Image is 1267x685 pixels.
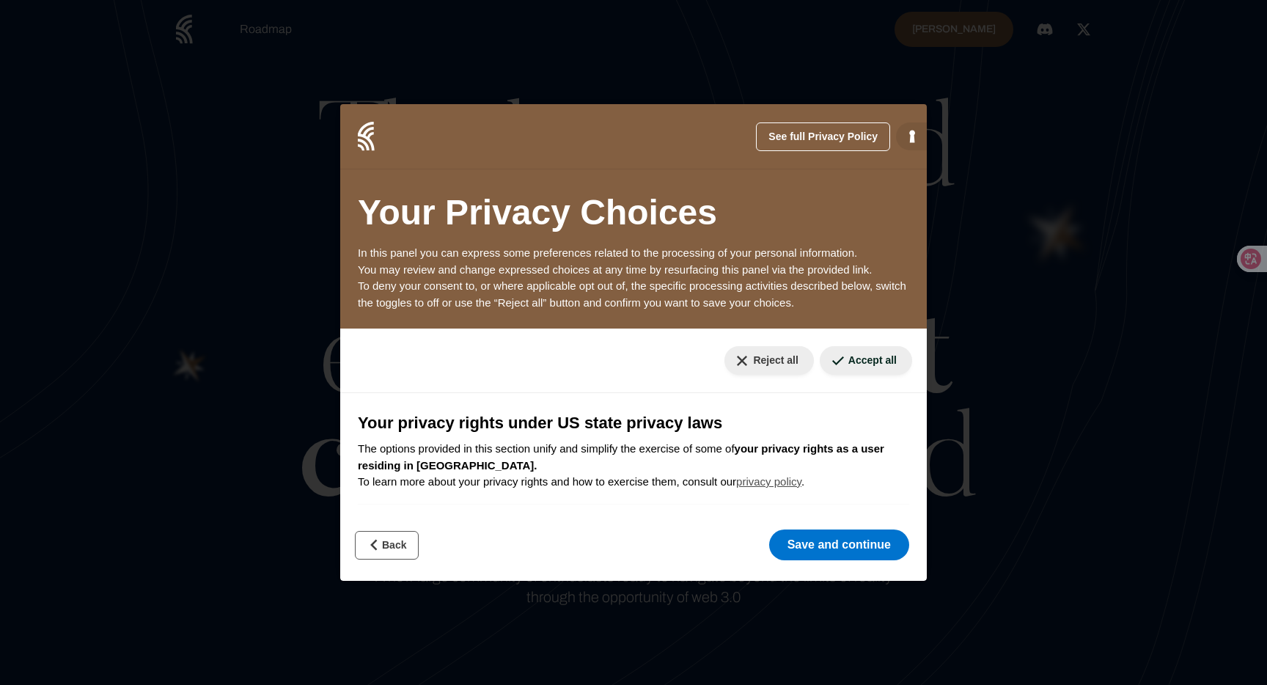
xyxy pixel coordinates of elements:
a: iubenda - Cookie Policy and Cookie Compliance Management [896,122,927,150]
p: The options provided in this section unify and simplify the exercise of some of To learn more abo... [358,441,909,491]
img: logo [358,122,375,151]
b: your privacy rights as a user residing in [GEOGRAPHIC_DATA]. [358,442,884,472]
button: Save and continue [769,530,909,560]
h3: Your privacy rights under US state privacy laws [358,411,909,435]
button: Reject all [724,346,813,375]
span: See full Privacy Policy [768,129,878,144]
h2: Your Privacy Choices [358,186,909,239]
button: See full Privacy Policy [756,122,890,151]
p: In this panel you can express some preferences related to the processing of your personal informa... [358,245,909,311]
button: Back [355,531,419,560]
a: privacy policy [736,475,801,488]
button: Accept all [820,346,912,375]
